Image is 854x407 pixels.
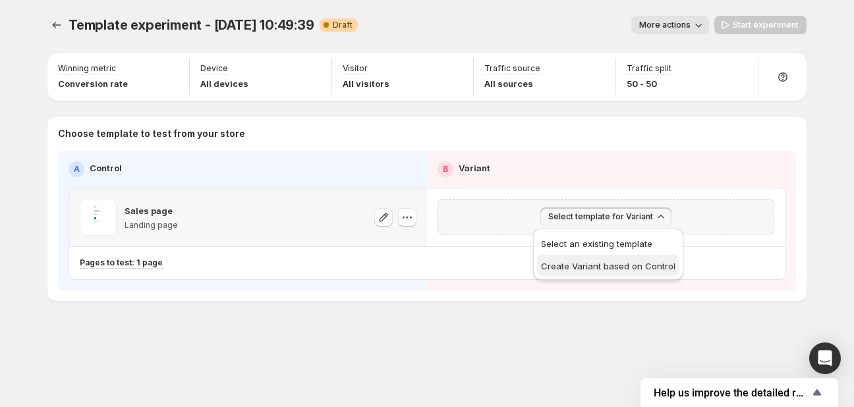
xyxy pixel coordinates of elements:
[627,77,671,90] p: 50 - 50
[484,63,540,74] p: Traffic source
[654,387,809,399] span: Help us improve the detailed report for A/B campaigns
[459,161,490,175] p: Variant
[343,63,368,74] p: Visitor
[541,261,675,271] span: Create Variant based on Control
[74,164,80,175] h2: A
[443,164,448,175] h2: B
[125,204,173,217] p: Sales page
[125,220,178,231] p: Landing page
[200,77,248,90] p: All devices
[90,161,122,175] p: Control
[69,17,314,33] span: Template experiment - [DATE] 10:49:39
[537,232,679,254] button: Select an existing template
[537,255,679,276] button: Create Variant based on Control
[548,211,653,222] span: Select template for Variant
[80,199,117,236] img: Sales page
[540,207,671,226] button: Select template for Variant
[809,342,841,374] div: Open Intercom Messenger
[200,63,228,74] p: Device
[631,16,709,34] button: More actions
[58,63,116,74] p: Winning metric
[484,77,540,90] p: All sources
[58,127,796,140] p: Choose template to test from your store
[80,258,163,268] p: Pages to test: 1 page
[654,385,825,400] button: Show survey - Help us improve the detailed report for A/B campaigns
[639,20,691,30] span: More actions
[58,77,128,90] p: Conversion rate
[47,16,66,34] button: Experiments
[333,20,353,30] span: Draft
[541,238,652,249] span: Select an existing template
[627,63,671,74] p: Traffic split
[343,77,389,90] p: All visitors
